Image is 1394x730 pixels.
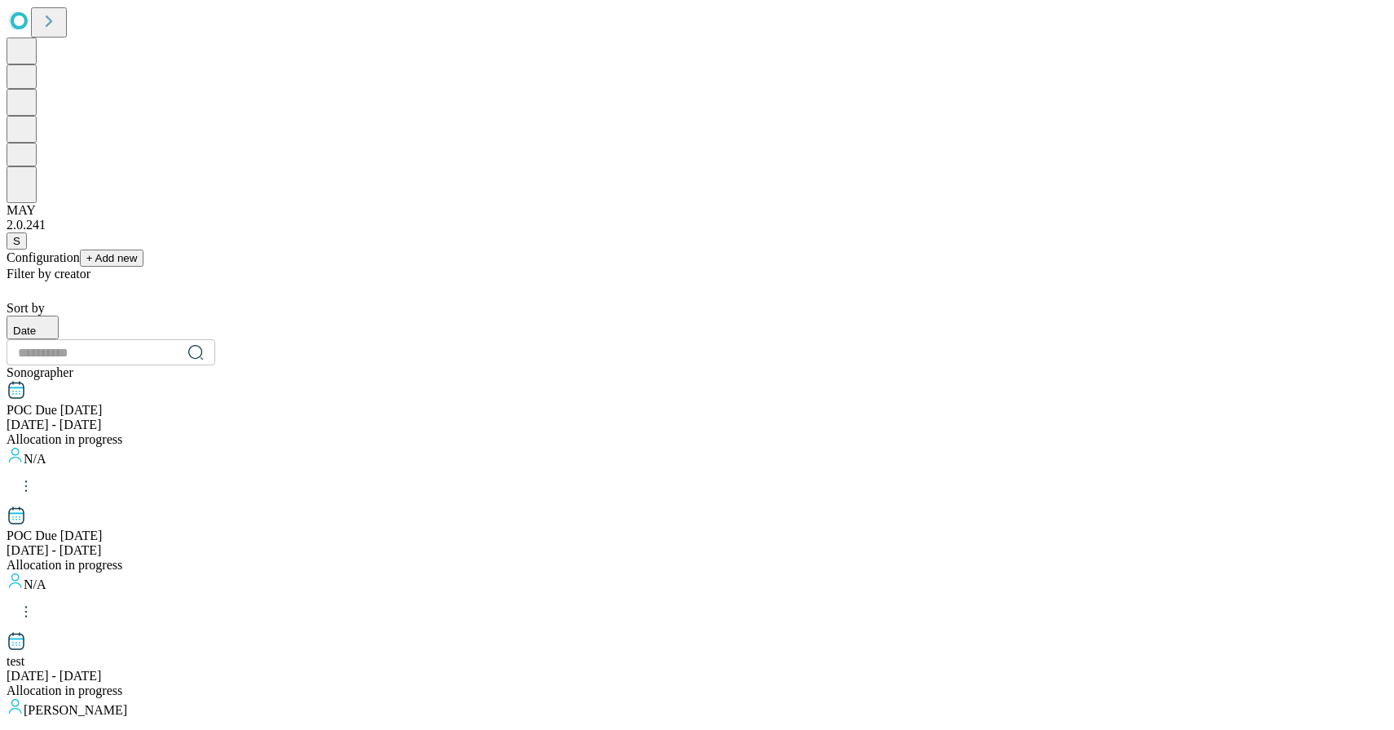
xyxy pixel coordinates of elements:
[7,267,90,281] span: Filter by creator
[7,250,80,264] span: Configuration
[7,558,1387,573] div: Allocation in progress
[86,252,138,264] span: + Add new
[7,203,1387,218] div: MAY
[13,325,36,337] span: Date
[80,250,144,267] button: + Add new
[7,467,46,506] button: kebab-menu
[24,577,46,591] span: N/A
[7,529,1387,543] div: POC Due Feb 27
[7,654,1387,669] div: test
[7,301,45,315] span: Sort by
[7,669,1387,684] div: [DATE] - [DATE]
[7,218,1387,232] div: 2.0.241
[7,543,1387,558] div: [DATE] - [DATE]
[7,403,1387,418] div: POC Due Dec 30
[7,316,59,339] button: Date
[7,592,46,631] button: kebab-menu
[24,703,127,717] span: [PERSON_NAME]
[7,418,1387,432] div: [DATE] - [DATE]
[7,232,27,250] button: S
[7,365,1387,380] div: Sonographer
[7,432,1387,447] div: Allocation in progress
[7,684,1387,698] div: Allocation in progress
[24,452,46,466] span: N/A
[13,235,20,247] span: S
